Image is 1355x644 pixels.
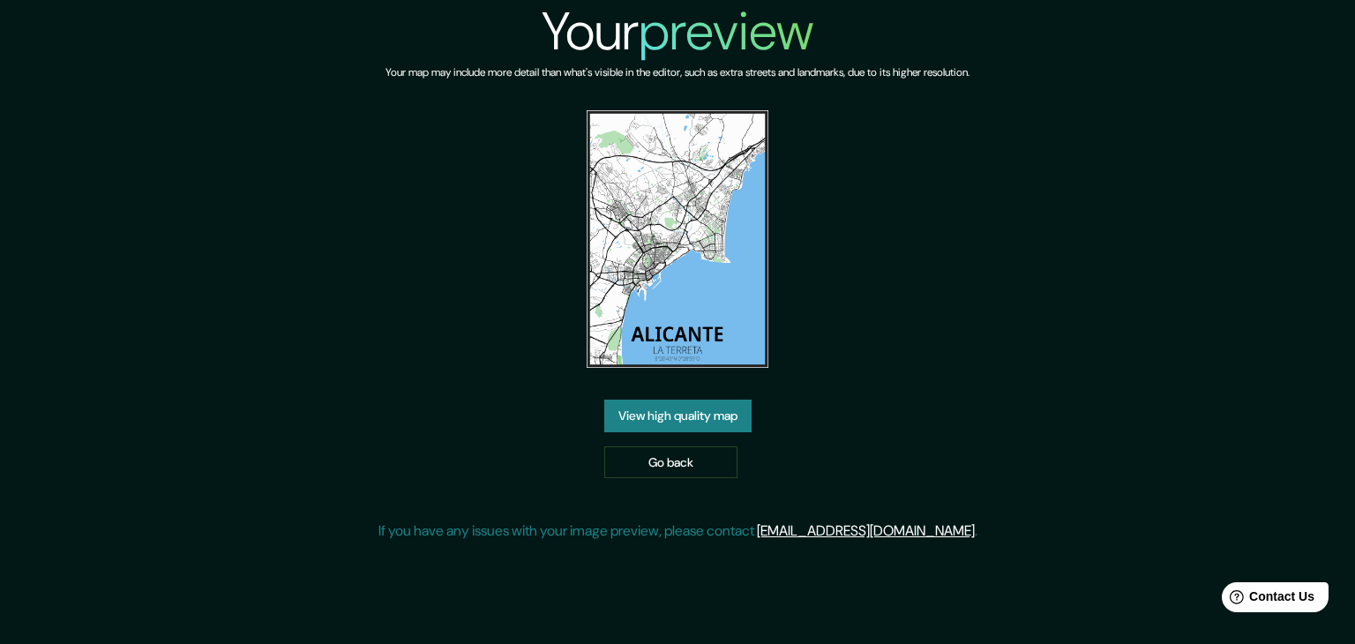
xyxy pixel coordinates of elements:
iframe: Help widget launcher [1198,575,1336,625]
img: created-map-preview [587,110,769,368]
a: View high quality map [604,400,752,432]
a: Go back [604,446,737,479]
a: [EMAIL_ADDRESS][DOMAIN_NAME] [757,521,975,540]
h6: Your map may include more detail than what's visible in the editor, such as extra streets and lan... [386,64,969,82]
p: If you have any issues with your image preview, please contact . [378,520,977,542]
